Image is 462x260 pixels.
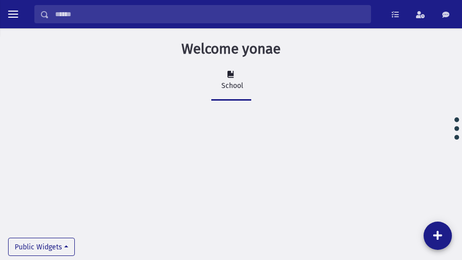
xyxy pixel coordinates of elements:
input: Search [49,5,371,23]
button: Public Widgets [8,238,75,256]
h3: Welcome yonae [181,40,281,58]
a: School [211,62,251,101]
div: School [219,80,243,91]
button: toggle menu [4,5,22,23]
